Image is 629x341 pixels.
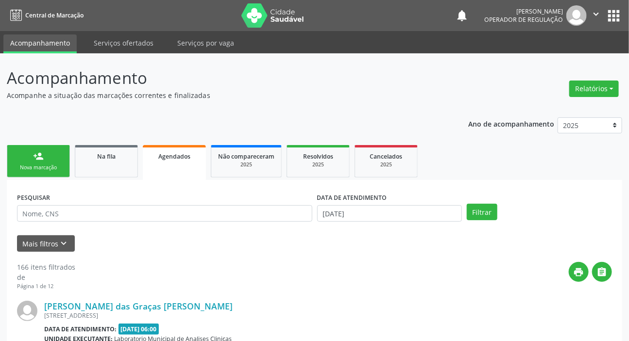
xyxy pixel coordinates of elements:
div: person_add [33,151,44,162]
img: img [566,5,587,26]
p: Ano de acompanhamento [468,117,554,130]
a: Serviços ofertados [87,34,160,51]
button: Relatórios [569,81,619,97]
a: Central de Marcação [7,7,84,23]
div: [PERSON_NAME] [484,7,563,16]
a: [PERSON_NAME] das Graças [PERSON_NAME] [44,301,233,311]
p: Acompanhamento [7,66,438,90]
button: print [569,262,589,282]
button: Filtrar [467,204,497,220]
span: Central de Marcação [25,11,84,19]
a: Acompanhamento [3,34,77,53]
input: Selecione um intervalo [317,205,462,222]
span: Agendados [158,152,190,161]
a: Serviços por vaga [170,34,241,51]
img: img [17,301,37,321]
div: 2025 [294,161,342,168]
button:  [592,262,612,282]
i: print [574,267,584,277]
span: [DATE] 06:00 [119,324,159,335]
div: [STREET_ADDRESS] [44,311,466,320]
button: notifications [455,9,469,22]
label: DATA DE ATENDIMENTO [317,190,387,205]
button:  [587,5,605,26]
i:  [597,267,608,277]
i: keyboard_arrow_down [59,238,69,249]
div: 2025 [362,161,410,168]
button: apps [605,7,622,24]
div: 166 itens filtrados [17,262,75,272]
p: Acompanhe a situação das marcações correntes e finalizadas [7,90,438,100]
div: Página 1 de 12 [17,282,75,291]
b: Data de atendimento: [44,325,117,333]
i:  [591,9,601,19]
label: PESQUISAR [17,190,50,205]
span: Na fila [97,152,116,161]
div: de [17,272,75,282]
span: Cancelados [370,152,403,161]
span: Operador de regulação [484,16,563,24]
span: Resolvidos [303,152,333,161]
span: Não compareceram [218,152,274,161]
div: 2025 [218,161,274,168]
input: Nome, CNS [17,205,312,222]
div: Nova marcação [14,164,63,171]
button: Mais filtroskeyboard_arrow_down [17,235,75,252]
